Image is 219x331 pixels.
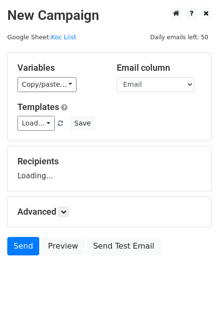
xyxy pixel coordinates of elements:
h5: Email column [117,63,202,73]
a: Load... [17,116,55,131]
small: Google Sheet: [7,33,77,41]
a: Koc Liist [51,33,76,41]
a: Send [7,237,39,255]
button: Save [70,116,95,131]
a: Preview [42,237,84,255]
div: Loading... [17,156,202,181]
h5: Advanced [17,206,202,217]
a: Templates [17,102,59,112]
a: Daily emails left: 50 [147,33,212,41]
a: Copy/paste... [17,77,77,92]
h5: Recipients [17,156,202,167]
h5: Variables [17,63,102,73]
a: Send Test Email [87,237,160,255]
span: Daily emails left: 50 [147,32,212,43]
h2: New Campaign [7,7,212,24]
